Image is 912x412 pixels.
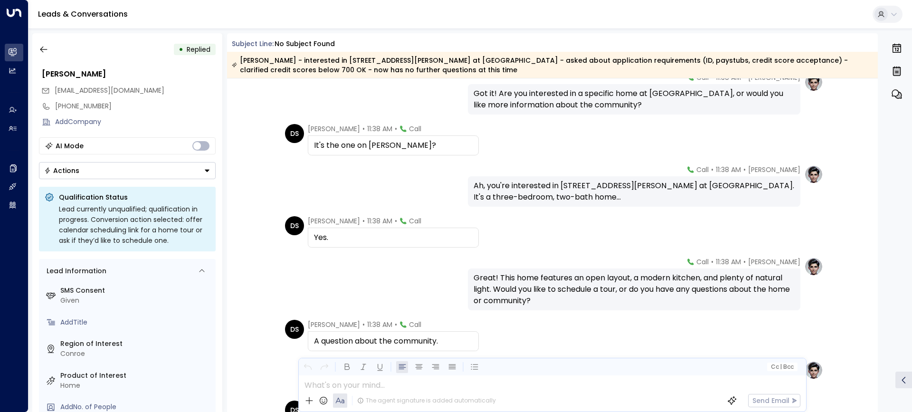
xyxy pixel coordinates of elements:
span: [EMAIL_ADDRESS][DOMAIN_NAME] [55,86,164,95]
img: profile-logo.png [804,73,823,92]
div: AddCompany [55,117,216,127]
div: DS [285,216,304,235]
span: shookdenise8@outlook.com [55,86,164,96]
div: Yes. [314,232,473,243]
span: [PERSON_NAME] [748,257,800,267]
span: [PERSON_NAME] [308,124,360,134]
div: Given [60,296,212,306]
div: AI Mode [56,141,84,151]
button: Cc|Bcc [767,363,797,372]
label: Region of Interest [60,339,212,349]
span: 11:38 AM [716,257,741,267]
div: [PERSON_NAME] - interested in [STREET_ADDRESS][PERSON_NAME] at [GEOGRAPHIC_DATA] - asked about ap... [232,56,873,75]
span: • [362,124,365,134]
div: The agent signature is added automatically [357,396,496,405]
div: Ah, you're interested in [STREET_ADDRESS][PERSON_NAME] at [GEOGRAPHIC_DATA]. It's a three-bedroom... [474,180,795,203]
div: DS [285,320,304,339]
div: Great! This home features an open layout, a modern kitchen, and plenty of natural light. Would yo... [474,272,795,307]
span: 11:38 AM [367,216,392,226]
div: AddTitle [60,317,212,327]
div: It's the one on [PERSON_NAME]? [314,140,473,151]
div: Conroe [60,349,212,359]
img: profile-logo.png [804,361,823,380]
span: [PERSON_NAME] [308,320,360,329]
span: • [743,257,746,267]
span: 11:38 AM [367,124,392,134]
span: Replied [187,45,210,54]
button: Undo [302,361,313,373]
div: [PERSON_NAME] [42,68,216,80]
span: Call [696,165,709,174]
label: Product of Interest [60,371,212,381]
span: 11:38 AM [367,320,392,329]
span: • [362,320,365,329]
div: [PHONE_NUMBER] [55,101,216,111]
span: • [711,165,713,174]
span: Call [409,320,421,329]
span: Call [409,124,421,134]
div: Lead Information [43,266,106,276]
span: • [395,124,397,134]
span: • [395,320,397,329]
div: No subject found [275,39,335,49]
div: Home [60,381,212,391]
span: 11:38 AM [716,165,741,174]
span: • [395,216,397,226]
div: • [179,41,183,58]
span: • [362,216,365,226]
span: • [711,257,713,267]
span: • [743,165,746,174]
p: Qualification Status [59,192,210,202]
div: Got it! Are you interested in a specific home at [GEOGRAPHIC_DATA], or would you like more inform... [474,88,795,111]
div: DS [285,124,304,143]
span: [PERSON_NAME] [308,216,360,226]
img: profile-logo.png [804,165,823,184]
button: Actions [39,162,216,179]
div: A question about the community. [314,335,473,347]
div: Lead currently unqualified; qualification in progress. Conversion action selected: offer calendar... [59,204,210,246]
div: AddNo. of People [60,402,212,412]
img: profile-logo.png [804,257,823,276]
span: Call [696,257,709,267]
span: | [780,364,782,370]
button: Redo [318,361,330,373]
span: Cc Bcc [770,364,793,370]
label: SMS Consent [60,286,212,296]
div: Button group with a nested menu [39,162,216,179]
span: Call [409,216,421,226]
span: Subject Line: [232,39,274,48]
span: [PERSON_NAME] [748,165,800,174]
a: Leads & Conversations [38,9,128,19]
div: Actions [44,166,79,175]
